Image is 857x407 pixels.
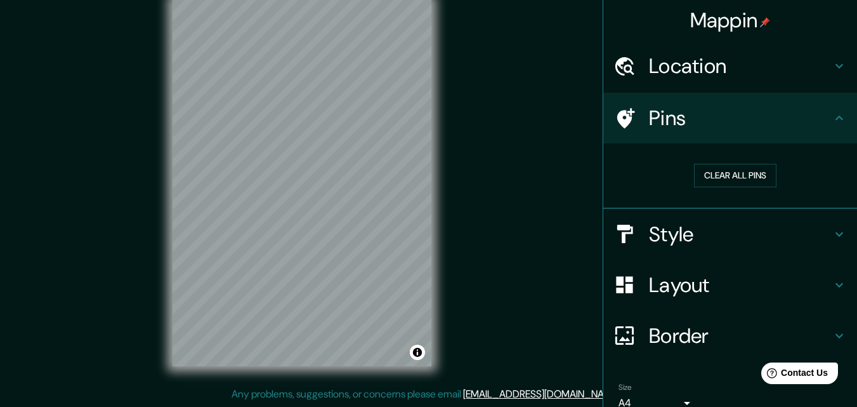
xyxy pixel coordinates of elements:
[603,310,857,361] div: Border
[603,41,857,91] div: Location
[744,357,843,393] iframe: Help widget launcher
[649,222,832,247] h4: Style
[690,8,771,33] h4: Mappin
[618,382,632,392] label: Size
[694,164,776,187] button: Clear all pins
[603,209,857,260] div: Style
[649,272,832,298] h4: Layout
[649,105,832,131] h4: Pins
[649,323,832,349] h4: Border
[649,53,832,79] h4: Location
[603,260,857,310] div: Layout
[463,387,620,401] a: [EMAIL_ADDRESS][DOMAIN_NAME]
[760,17,770,27] img: pin-icon.png
[410,345,425,360] button: Toggle attribution
[232,387,622,402] p: Any problems, suggestions, or concerns please email .
[603,93,857,143] div: Pins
